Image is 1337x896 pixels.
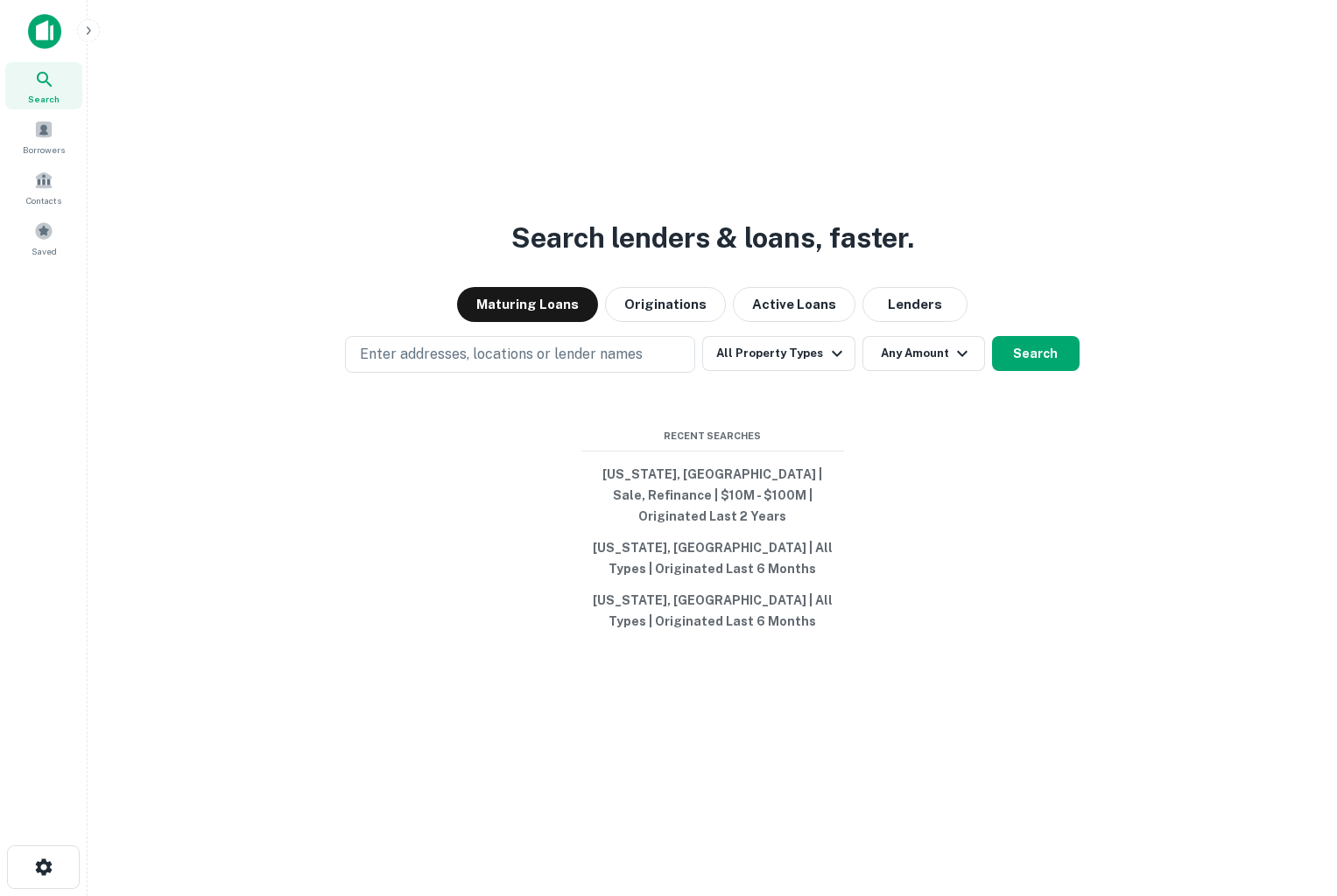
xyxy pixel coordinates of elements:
[23,143,65,157] span: Borrowers
[5,214,82,262] a: Saved
[32,244,57,258] span: Saved
[862,336,985,371] button: Any Amount
[5,164,82,211] a: Contacts
[345,336,695,373] button: Enter addresses, locations or lender names
[581,429,844,444] span: Recent Searches
[5,62,82,109] a: Search
[581,458,844,532] button: [US_STATE], [GEOGRAPHIC_DATA] | Sale, Refinance | $10M - $100M | Originated Last 2 Years
[511,217,914,259] h3: Search lenders & loans, faster.
[28,14,61,49] img: capitalize-icon.png
[360,344,643,365] p: Enter addresses, locations or lender names
[26,193,61,207] span: Contacts
[5,113,82,160] a: Borrowers
[733,287,855,322] button: Active Loans
[605,287,726,322] button: Originations
[862,287,968,322] button: Lenders
[457,287,598,322] button: Maturing Loans
[581,584,844,637] button: [US_STATE], [GEOGRAPHIC_DATA] | All Types | Originated Last 6 Months
[992,336,1080,371] button: Search
[28,92,60,106] span: Search
[581,532,844,584] button: [US_STATE], [GEOGRAPHIC_DATA] | All Types | Originated Last 6 Months
[702,336,855,371] button: All Property Types
[1249,756,1337,840] iframe: Chat Widget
